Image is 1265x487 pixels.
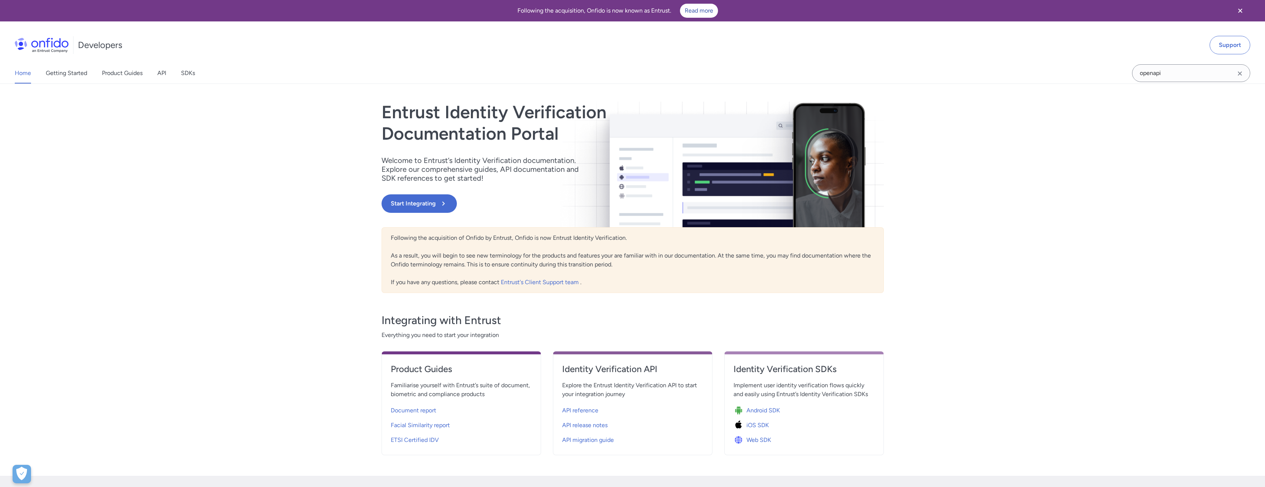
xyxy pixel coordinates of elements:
[391,381,532,399] span: Familiarise yourself with Entrust’s suite of document, biometric and compliance products
[46,63,87,84] a: Getting Started
[562,436,614,445] span: API migration guide
[562,421,608,430] span: API release notes
[382,331,884,340] span: Everything you need to start your integration
[102,63,143,84] a: Product Guides
[734,363,875,381] a: Identity Verification SDKs
[734,431,875,446] a: Icon Web SDKWeb SDK
[734,363,875,375] h4: Identity Verification SDKs
[391,431,532,446] a: ETSI Certified IDV
[562,431,703,446] a: API migration guide
[382,194,733,213] a: Start Integrating
[734,381,875,399] span: Implement user identity verification flows quickly and easily using Entrust’s Identity Verificati...
[562,416,703,431] a: API release notes
[391,416,532,431] a: Facial Similarity report
[78,39,122,51] h1: Developers
[734,420,746,430] img: Icon iOS SDK
[562,363,703,375] h4: Identity Verification API
[734,435,746,445] img: Icon Web SDK
[382,227,884,293] div: Following the acquisition of Onfido by Entrust, Onfido is now Entrust Identity Verification. As a...
[562,406,598,415] span: API reference
[1210,36,1250,54] a: Support
[382,156,588,183] p: Welcome to Entrust’s Identity Verification documentation. Explore our comprehensive guides, API d...
[562,402,703,416] a: API reference
[391,406,436,415] span: Document report
[1235,69,1244,78] svg: Clear search field button
[382,194,457,213] button: Start Integrating
[15,38,69,52] img: Onfido Logo
[501,279,580,286] a: Entrust's Client Support team
[1132,64,1250,82] input: Onfido search input field
[13,465,31,483] button: Open Preferences
[1227,1,1254,20] button: Close banner
[391,363,532,375] h4: Product Guides
[391,363,532,381] a: Product Guides
[746,406,780,415] span: Android SDK
[746,436,771,445] span: Web SDK
[391,402,532,416] a: Document report
[15,63,31,84] a: Home
[9,4,1227,18] div: Following the acquisition, Onfido is now known as Entrust.
[734,402,875,416] a: Icon Android SDKAndroid SDK
[382,102,733,144] h1: Entrust Identity Verification Documentation Portal
[13,465,31,483] div: Cookie Preferences
[680,4,718,18] a: Read more
[181,63,195,84] a: SDKs
[734,416,875,431] a: Icon iOS SDKiOS SDK
[391,421,450,430] span: Facial Similarity report
[746,421,769,430] span: iOS SDK
[562,381,703,399] span: Explore the Entrust Identity Verification API to start your integration journey
[391,436,439,445] span: ETSI Certified IDV
[562,363,703,381] a: Identity Verification API
[382,313,884,328] h3: Integrating with Entrust
[157,63,166,84] a: API
[1236,6,1245,15] svg: Close banner
[734,405,746,416] img: Icon Android SDK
